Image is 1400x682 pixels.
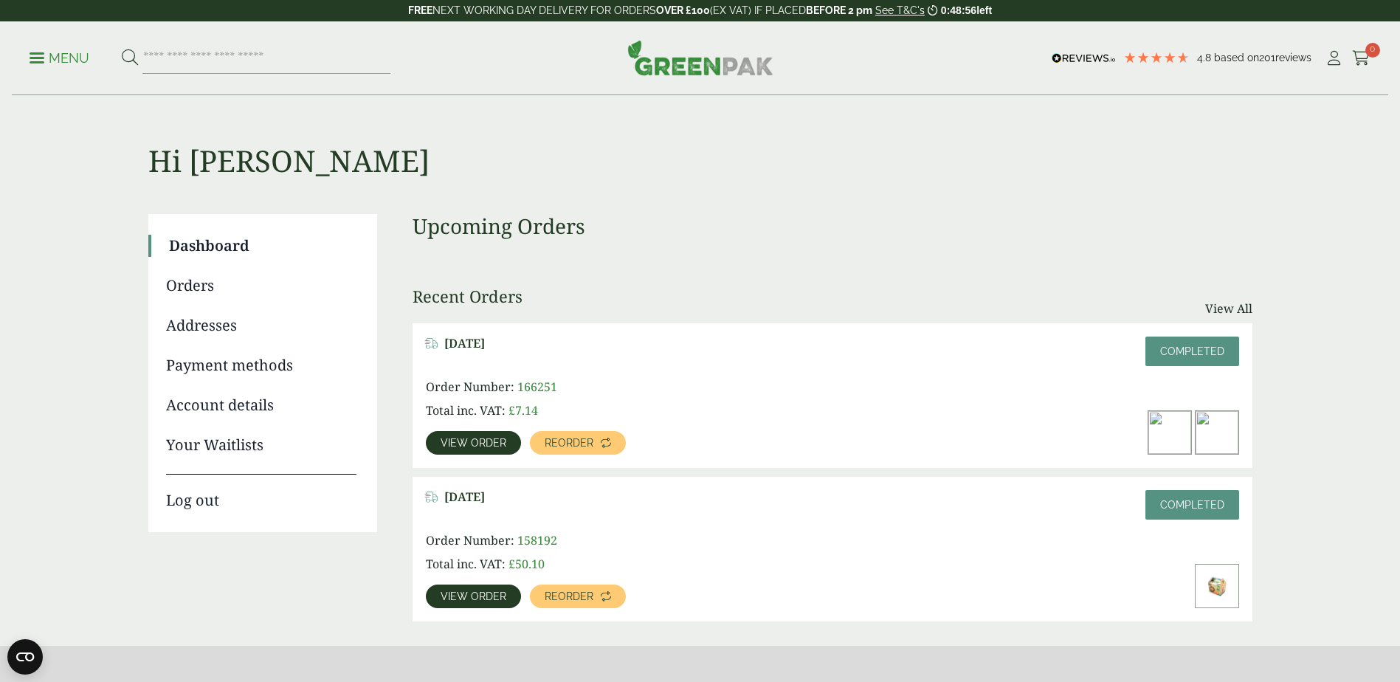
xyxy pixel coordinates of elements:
h1: Hi [PERSON_NAME] [148,96,1252,179]
p: Menu [30,49,89,67]
strong: BEFORE 2 pm [806,4,872,16]
span: Completed [1160,345,1224,357]
span: 158192 [517,532,557,548]
a: 0 [1352,47,1370,69]
a: View order [426,431,521,455]
img: GreenPak Supplies [627,40,773,75]
strong: FREE [408,4,432,16]
span: 0:48:56 [941,4,976,16]
span: [DATE] [444,337,485,351]
span: £ [508,556,515,572]
span: Reorder [545,591,593,602]
span: 4.8 [1197,52,1214,63]
span: Total inc. VAT: [426,402,506,418]
span: Based on [1214,52,1259,63]
button: Open CMP widget [7,639,43,675]
a: Reorder [530,585,626,608]
span: Completed [1160,499,1224,511]
span: Total inc. VAT: [426,556,506,572]
a: Orders [166,275,356,297]
img: dsc_6879a_1-300x200.jpg [1148,411,1191,454]
a: Account details [166,394,356,416]
a: View order [426,585,521,608]
h3: Recent Orders [413,286,523,306]
a: Reorder [530,431,626,455]
span: £ [508,402,515,418]
a: Dashboard [169,235,356,257]
bdi: 7.14 [508,402,538,418]
a: Log out [166,474,356,512]
a: Your Waitlists [166,434,356,456]
span: View order [441,438,506,448]
span: 166251 [517,379,557,395]
div: 4.79 Stars [1123,51,1190,64]
span: Order Number: [426,379,514,395]
a: View All [1205,300,1252,317]
span: 0 [1365,43,1380,58]
img: 8_kraft_1_1-300x200.jpg [1196,411,1238,454]
i: My Account [1325,51,1343,66]
a: See T&C's [875,4,925,16]
a: Payment methods [166,354,356,376]
bdi: 50.10 [508,556,545,572]
span: Reorder [545,438,593,448]
strong: OVER £100 [656,4,710,16]
span: View order [441,591,506,602]
span: [DATE] [444,490,485,504]
a: Addresses [166,314,356,337]
span: Order Number: [426,532,514,548]
h3: Upcoming Orders [413,214,1252,239]
span: left [976,4,992,16]
span: reviews [1275,52,1311,63]
a: Menu [30,49,89,64]
i: Cart [1352,51,1370,66]
span: 201 [1259,52,1275,63]
img: Jungle-Childrens-Meal-Box-v2-300x200.jpg [1196,565,1238,607]
img: REVIEWS.io [1052,53,1116,63]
